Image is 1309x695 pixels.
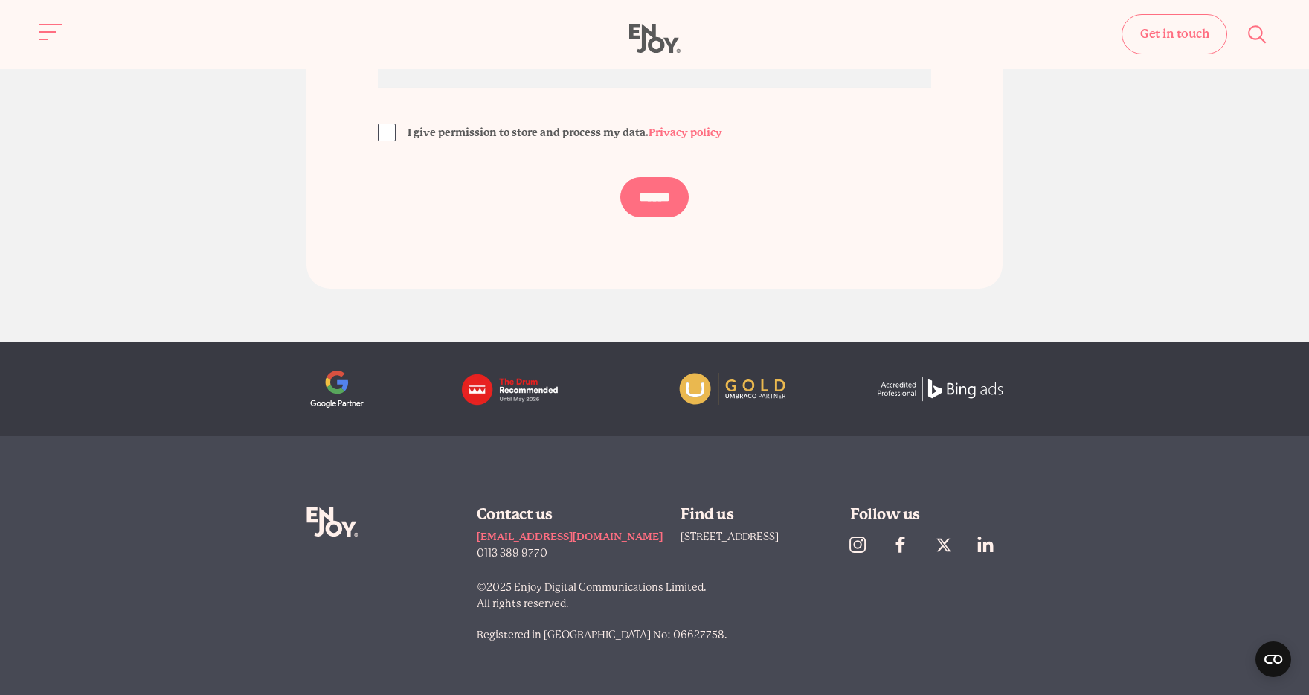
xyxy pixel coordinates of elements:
button: Site search [1242,19,1273,50]
p: Registered in [GEOGRAPHIC_DATA] No: 06627758. [477,627,1003,643]
button: Site navigation [36,16,67,48]
a: Privacy policy [649,126,722,138]
span: I give permission to store and process my data. [408,125,722,140]
a: Follow us on Twitter [927,528,970,561]
button: Open CMP widget [1255,641,1291,677]
span: [EMAIL_ADDRESS][DOMAIN_NAME] [477,531,663,542]
div: Contact us [477,507,663,522]
a: 0113 389 9770 [477,545,663,561]
a: [STREET_ADDRESS] [681,531,779,542]
a: Get in touch [1122,14,1227,54]
img: logo [459,371,588,408]
a: Follow us on Instagram [840,528,884,561]
div: Follow us [850,507,1003,522]
a: Follow us on Facebook [884,528,927,561]
a: https://uk.linkedin.com/company/enjoy-digital [969,528,1012,561]
a: [EMAIL_ADDRESS][DOMAIN_NAME] [477,528,663,545]
span: 0113 389 9770 [477,547,547,559]
p: ©2025 Enjoy Digital Communications Limited. All rights reserved. [477,579,1003,612]
div: Find us [681,507,833,522]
